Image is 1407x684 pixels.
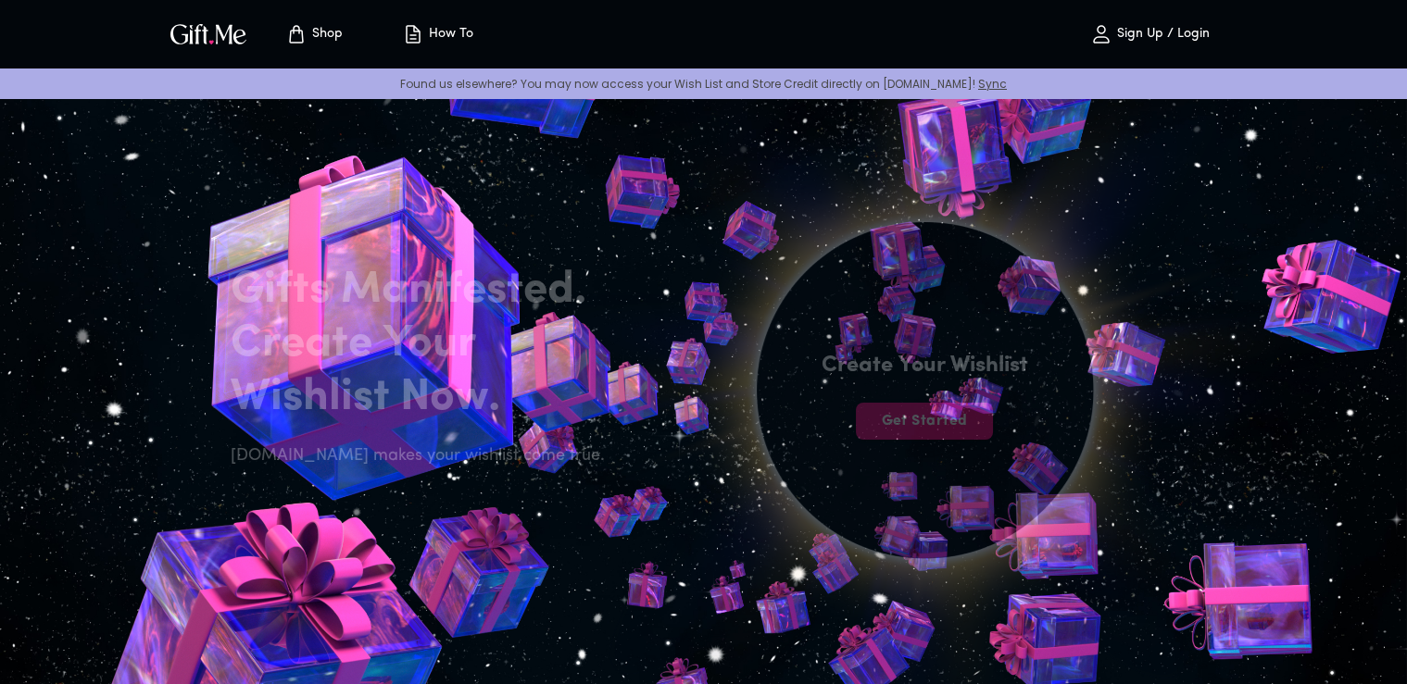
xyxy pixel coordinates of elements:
a: Sync [978,76,1007,92]
button: How To [387,5,489,64]
h4: Create Your Wishlist [822,351,1028,380]
button: Get Started [856,403,993,440]
h2: Wishlist Now. [231,371,616,425]
p: How To [424,27,473,43]
h2: Create Your [231,317,616,371]
h6: [DOMAIN_NAME] makes your wishlist come true. [231,443,616,469]
h2: Gifts Manifested. [231,264,616,317]
span: Get Started [856,411,993,431]
button: GiftMe Logo [165,23,252,45]
p: Sign Up / Login [1112,27,1210,43]
p: Shop [308,27,343,43]
button: Store page [263,5,365,64]
p: Found us elsewhere? You may now access your Wish List and Store Credit directly on [DOMAIN_NAME]! [15,76,1392,92]
img: how-to.svg [402,23,424,45]
img: GiftMe Logo [167,20,250,47]
button: Sign Up / Login [1058,5,1243,64]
